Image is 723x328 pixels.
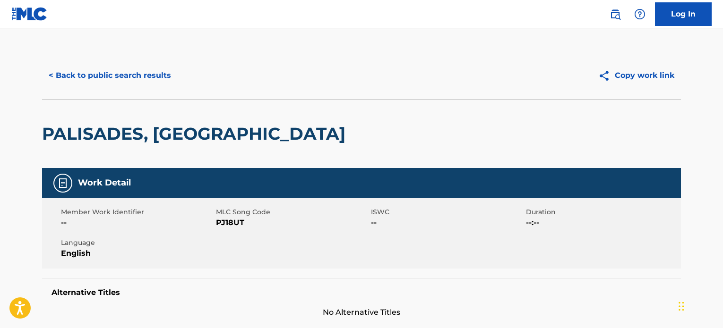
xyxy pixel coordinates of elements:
h2: PALISADES, [GEOGRAPHIC_DATA] [42,123,350,144]
span: -- [61,217,214,228]
img: Copy work link [598,70,615,82]
h5: Alternative Titles [52,288,671,297]
button: < Back to public search results [42,64,178,87]
span: -- [371,217,524,228]
span: --:-- [526,217,679,228]
div: Drag [679,292,684,320]
span: MLC Song Code [216,207,369,217]
a: Public Search [606,5,625,24]
img: MLC Logo [11,7,48,21]
img: search [610,8,621,20]
h5: Work Detail [78,177,131,188]
iframe: Chat Widget [676,283,723,328]
img: help [634,8,646,20]
span: English [61,248,214,259]
a: Log In [655,2,712,26]
span: Duration [526,207,679,217]
span: PJ18UT [216,217,369,228]
span: Member Work Identifier [61,207,214,217]
img: Work Detail [57,177,69,189]
div: Help [630,5,649,24]
span: No Alternative Titles [42,307,681,318]
button: Copy work link [592,64,681,87]
span: Language [61,238,214,248]
span: ISWC [371,207,524,217]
